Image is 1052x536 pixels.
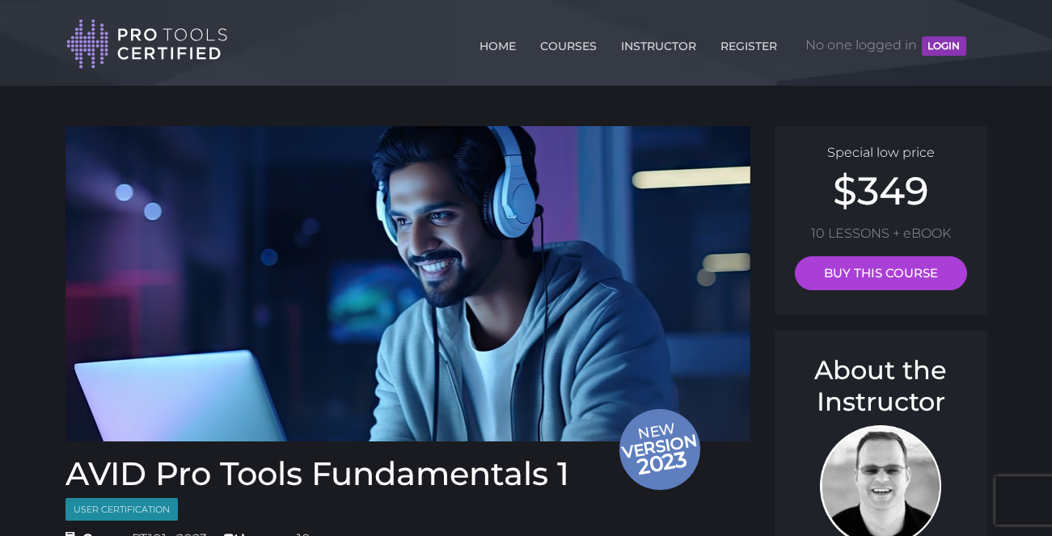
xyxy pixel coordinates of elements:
span: New [619,419,704,482]
a: COURSES [536,30,601,56]
p: 10 LESSONS + eBOOK [791,223,971,244]
a: Newversion 2023 [65,126,751,441]
span: 2023 [619,443,703,483]
a: REGISTER [716,30,781,56]
span: version [619,435,699,457]
a: BUY THIS COURSE [795,256,967,290]
a: HOME [475,30,520,56]
span: User Certification [65,498,178,521]
a: INSTRUCTOR [617,30,700,56]
h2: $349 [791,171,971,210]
h3: About the Instructor [791,355,971,417]
span: Special low price [827,145,935,160]
h1: AVID Pro Tools Fundamentals 1 [65,458,751,490]
img: Pro tools certified Fundamentals 1 Course cover [65,126,751,441]
span: No one logged in [805,21,965,70]
img: Pro Tools Certified Logo [66,18,228,70]
button: LOGIN [922,36,965,56]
